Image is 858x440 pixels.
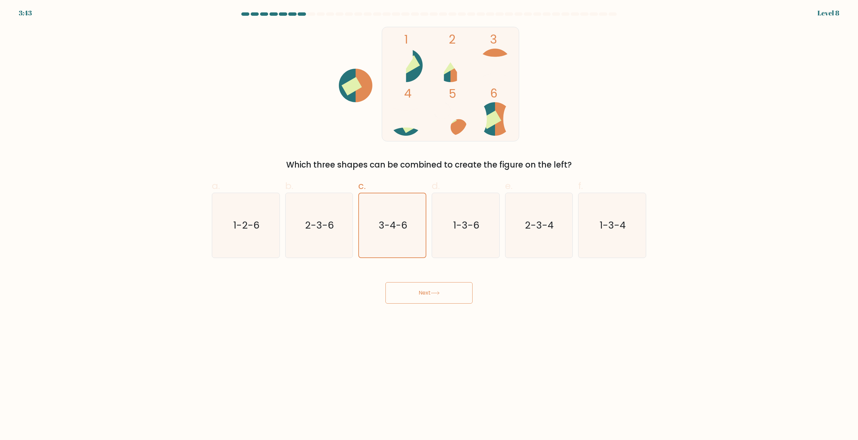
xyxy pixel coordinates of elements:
[432,179,440,192] span: d.
[817,8,839,18] div: Level 8
[490,85,497,102] tspan: 6
[449,31,456,48] tspan: 2
[404,31,408,48] tspan: 1
[385,282,473,304] button: Next
[305,219,334,232] text: 2-3-6
[578,179,583,192] span: f.
[600,219,626,232] text: 1-3-4
[19,8,32,18] div: 3:43
[453,219,479,232] text: 1-3-6
[358,179,366,192] span: c.
[216,159,642,171] div: Which three shapes can be combined to create the figure on the left?
[490,31,497,48] tspan: 3
[285,179,293,192] span: b.
[525,219,554,232] text: 2-3-4
[505,179,512,192] span: e.
[233,219,259,232] text: 1-2-6
[449,85,456,102] tspan: 5
[212,179,220,192] span: a.
[379,219,407,232] text: 3-4-6
[404,85,412,102] tspan: 4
